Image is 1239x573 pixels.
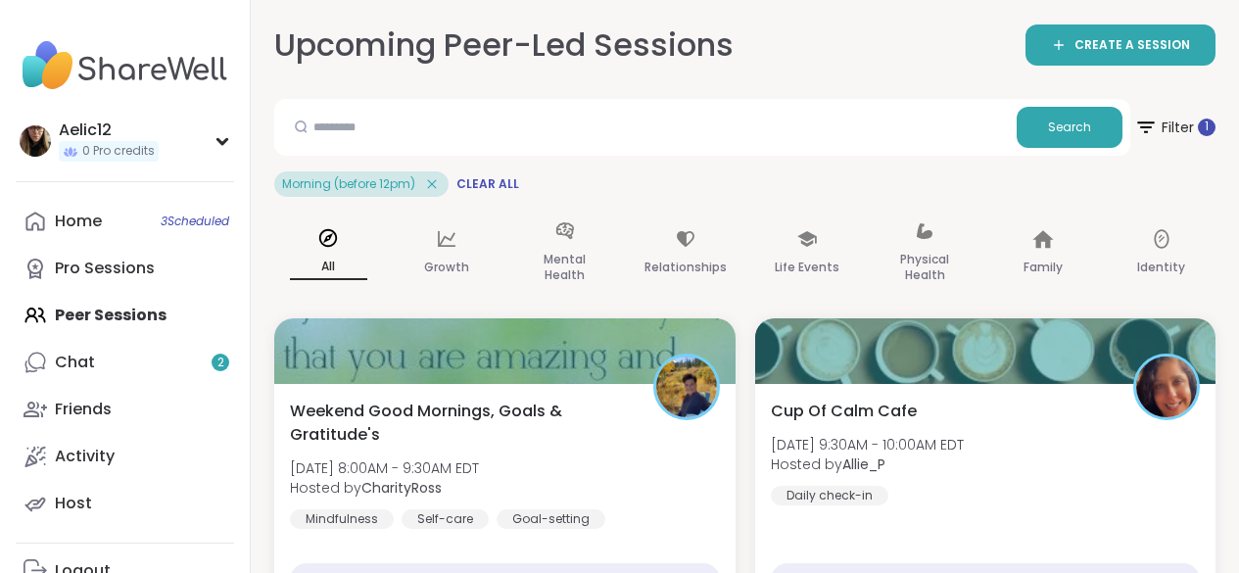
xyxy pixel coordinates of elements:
[217,355,224,371] span: 2
[274,24,734,68] h2: Upcoming Peer-Led Sessions
[55,211,102,232] div: Home
[59,119,159,141] div: Aelic12
[771,435,964,454] span: [DATE] 9:30AM - 10:00AM EDT
[1205,119,1209,135] span: 1
[16,386,234,433] a: Friends
[886,248,964,287] p: Physical Health
[1048,119,1091,136] span: Search
[402,509,489,529] div: Self-care
[16,339,234,386] a: Chat2
[55,493,92,514] div: Host
[1136,357,1197,417] img: Allie_P
[656,357,717,417] img: CharityRoss
[55,352,95,373] div: Chat
[290,255,367,280] p: All
[771,486,888,505] div: Daily check-in
[16,433,234,480] a: Activity
[290,478,479,498] span: Hosted by
[55,446,115,467] div: Activity
[771,400,917,423] span: Cup Of Calm Cafe
[644,256,727,279] p: Relationships
[771,454,964,474] span: Hosted by
[290,509,394,529] div: Mindfulness
[1017,107,1122,148] button: Search
[16,198,234,245] a: Home3Scheduled
[161,214,229,229] span: 3 Scheduled
[290,400,632,447] span: Weekend Good Mornings, Goals & Gratitude's
[842,454,885,474] b: Allie_P
[55,258,155,279] div: Pro Sessions
[16,31,234,100] img: ShareWell Nav Logo
[20,125,51,157] img: Aelic12
[290,458,479,478] span: [DATE] 8:00AM - 9:30AM EDT
[1074,37,1190,54] span: CREATE A SESSION
[16,245,234,292] a: Pro Sessions
[282,176,415,192] span: Morning (before 12pm)
[775,256,839,279] p: Life Events
[1025,24,1215,66] a: CREATE A SESSION
[361,478,442,498] b: CharityRoss
[424,256,469,279] p: Growth
[1137,256,1185,279] p: Identity
[526,248,603,287] p: Mental Health
[456,176,519,192] span: Clear All
[16,480,234,527] a: Host
[1134,99,1215,156] button: Filter 1
[497,509,605,529] div: Goal-setting
[55,399,112,420] div: Friends
[82,143,155,160] span: 0 Pro credits
[1024,256,1063,279] p: Family
[1134,104,1215,151] span: Filter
